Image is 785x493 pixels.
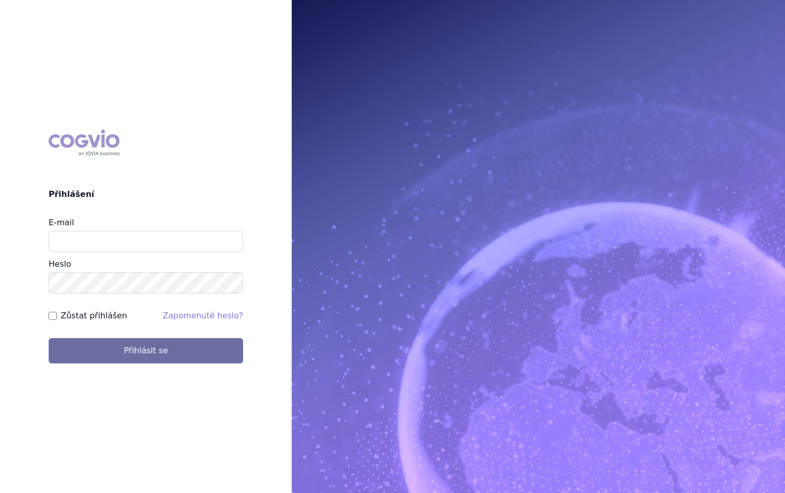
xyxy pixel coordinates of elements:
[49,259,71,269] label: Heslo
[49,188,243,200] h2: Přihlášení
[61,310,127,322] label: Zůstat přihlášen
[163,311,243,320] a: Zapomenuté heslo?
[49,338,243,363] button: Přihlásit se
[49,130,120,156] div: COGVIO
[49,218,74,227] label: E-mail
